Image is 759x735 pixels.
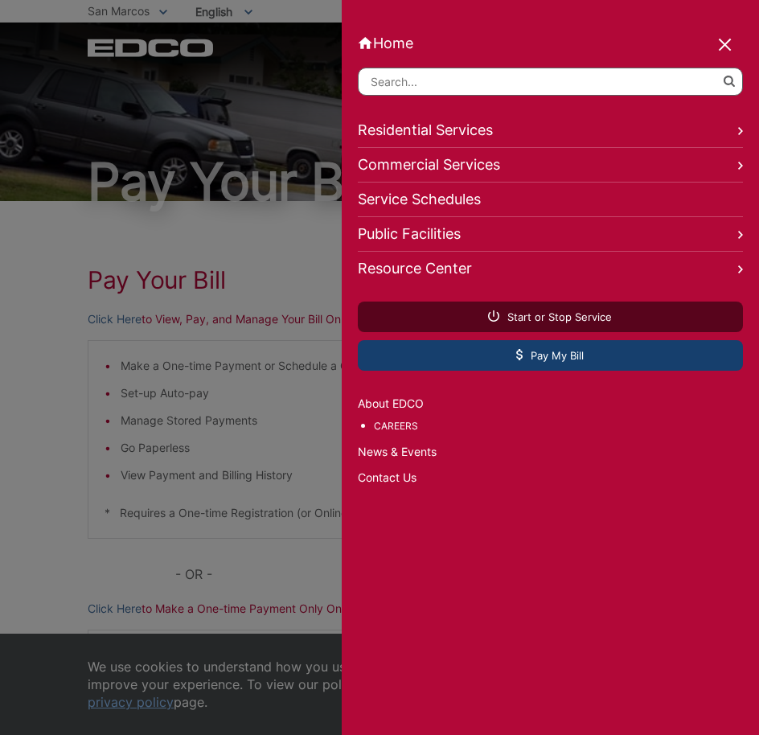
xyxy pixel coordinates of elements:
a: Resource Center [358,252,743,285]
a: Start or Stop Service [358,302,743,332]
span: Pay My Bill [516,348,584,363]
a: Pay My Bill [358,340,743,371]
a: About EDCO [358,395,743,413]
a: News & Events [358,443,743,461]
input: Search [358,68,743,96]
span: Start or Stop Service [488,310,612,324]
a: Contact Us [358,469,743,487]
a: Residential Services [358,113,743,148]
a: Public Facilities [358,217,743,252]
a: Home [358,35,743,51]
a: Commercial Services [358,148,743,183]
a: Careers [374,417,743,435]
a: Service Schedules [358,183,743,217]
